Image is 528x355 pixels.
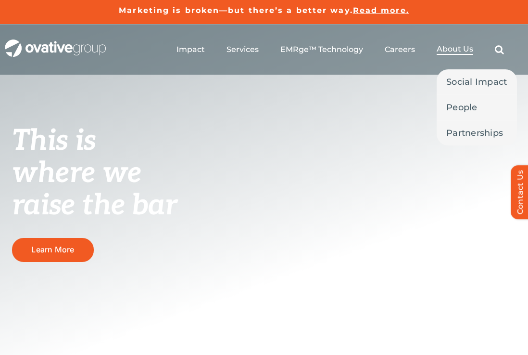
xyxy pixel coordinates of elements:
[495,45,504,54] a: Search
[176,34,504,65] nav: Menu
[353,6,409,15] a: Read more.
[280,45,363,54] a: EMRge™ Technology
[31,245,74,254] span: Learn More
[437,44,473,55] a: About Us
[119,6,353,15] a: Marketing is broken—but there’s a better way.
[437,120,517,145] a: Partnerships
[12,124,96,158] span: This is
[446,75,507,89] span: Social Impact
[437,95,517,120] a: People
[437,44,473,54] span: About Us
[437,69,517,94] a: Social Impact
[446,126,503,140] span: Partnerships
[226,45,259,54] a: Services
[12,156,177,223] span: where we raise the bar
[176,45,205,54] a: Impact
[5,39,106,48] a: OG_Full_horizontal_WHT
[446,101,478,114] span: People
[385,45,415,54] a: Careers
[12,238,94,262] a: Learn More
